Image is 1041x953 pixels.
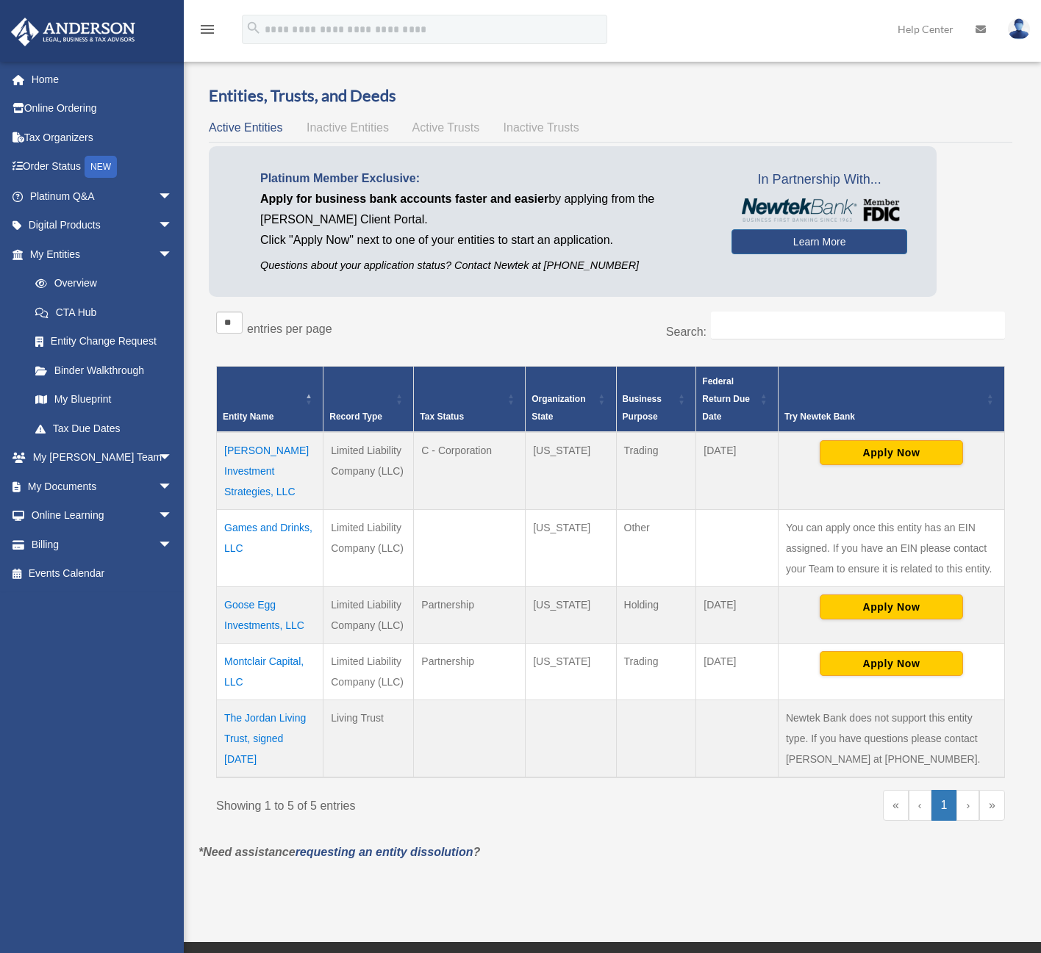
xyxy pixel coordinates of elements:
[217,700,323,777] td: The Jordan Living Trust, signed [DATE]
[10,94,195,123] a: Online Ordering
[504,121,579,134] span: Inactive Trusts
[10,530,195,559] a: Billingarrow_drop_down
[784,408,982,425] div: Try Newtek Bank
[323,700,414,777] td: Living Trust
[414,366,526,432] th: Tax Status: Activate to sort
[532,394,585,422] span: Organization State
[526,509,616,586] td: [US_STATE]
[10,152,195,182] a: Order StatusNEW
[526,432,616,510] td: [US_STATE]
[158,472,187,502] span: arrow_drop_down
[217,432,323,510] td: [PERSON_NAME] Investment Strategies, LLC
[956,790,979,821] a: Next
[739,198,900,222] img: NewtekBankLogoSM.png
[296,846,473,858] a: requesting an entity dissolution
[85,156,117,178] div: NEW
[217,643,323,700] td: Montclair Capital, LLC
[414,643,526,700] td: Partnership
[323,432,414,510] td: Limited Liability Company (LLC)
[10,211,195,240] a: Digital Productsarrow_drop_down
[526,366,616,432] th: Organization State: Activate to sort
[260,193,548,205] span: Apply for business bank accounts faster and easier
[198,846,480,858] em: *Need assistance ?
[696,366,779,432] th: Federal Return Due Date: Activate to sort
[10,472,195,501] a: My Documentsarrow_drop_down
[731,229,907,254] a: Learn More
[731,168,907,192] span: In Partnership With...
[696,432,779,510] td: [DATE]
[702,376,750,422] span: Federal Return Due Date
[696,586,779,643] td: [DATE]
[323,643,414,700] td: Limited Liability Company (LLC)
[10,181,195,211] a: Platinum Q&Aarrow_drop_down
[21,327,187,356] a: Entity Change Request
[820,440,963,465] button: Apply Now
[10,559,195,589] a: Events Calendar
[158,443,187,473] span: arrow_drop_down
[158,530,187,560] span: arrow_drop_down
[778,700,1004,777] td: Newtek Bank does not support this entity type. If you have questions please contact [PERSON_NAME]...
[158,211,187,241] span: arrow_drop_down
[778,366,1004,432] th: Try Newtek Bank : Activate to sort
[260,256,709,275] p: Questions about your application status? Contact Newtek at [PHONE_NUMBER]
[526,586,616,643] td: [US_STATE]
[778,509,1004,586] td: You can apply once this entity has an EIN assigned. If you have an EIN please contact your Team t...
[10,443,195,472] a: My [PERSON_NAME] Teamarrow_drop_down
[616,643,696,700] td: Trading
[616,586,696,643] td: Holding
[820,594,963,619] button: Apply Now
[323,509,414,586] td: Limited Liability Company (LLC)
[420,411,464,422] span: Tax Status
[158,181,187,212] span: arrow_drop_down
[209,84,1012,107] h3: Entities, Trusts, and Deeds
[198,26,216,38] a: menu
[323,366,414,432] th: Record Type: Activate to sort
[616,432,696,510] td: Trading
[307,121,389,134] span: Inactive Entities
[217,586,323,643] td: Goose Egg Investments, LLC
[323,586,414,643] td: Limited Liability Company (LLC)
[247,323,332,335] label: entries per page
[21,385,187,414] a: My Blueprint
[616,509,696,586] td: Other
[246,20,262,36] i: search
[979,790,1005,821] a: Last
[217,509,323,586] td: Games and Drinks, LLC
[21,356,187,385] a: Binder Walkthrough
[10,65,195,94] a: Home
[260,168,709,189] p: Platinum Member Exclusive:
[21,269,180,298] a: Overview
[820,651,963,676] button: Apply Now
[21,298,187,327] a: CTA Hub
[260,230,709,251] p: Click "Apply Now" next to one of your entities to start an application.
[616,366,696,432] th: Business Purpose: Activate to sort
[414,586,526,643] td: Partnership
[198,21,216,38] i: menu
[216,790,600,816] div: Showing 1 to 5 of 5 entries
[7,18,140,46] img: Anderson Advisors Platinum Portal
[209,121,282,134] span: Active Entities
[666,326,706,338] label: Search:
[623,394,662,422] span: Business Purpose
[21,414,187,443] a: Tax Due Dates
[412,121,480,134] span: Active Trusts
[1008,18,1030,40] img: User Pic
[696,643,779,700] td: [DATE]
[260,189,709,230] p: by applying from the [PERSON_NAME] Client Portal.
[217,366,323,432] th: Entity Name: Activate to invert sorting
[10,240,187,269] a: My Entitiesarrow_drop_down
[158,501,187,531] span: arrow_drop_down
[223,411,273,422] span: Entity Name
[526,643,616,700] td: [US_STATE]
[10,501,195,531] a: Online Learningarrow_drop_down
[909,790,931,821] a: Previous
[414,432,526,510] td: C - Corporation
[931,790,957,821] a: 1
[158,240,187,270] span: arrow_drop_down
[329,411,382,422] span: Record Type
[883,790,909,821] a: First
[10,123,195,152] a: Tax Organizers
